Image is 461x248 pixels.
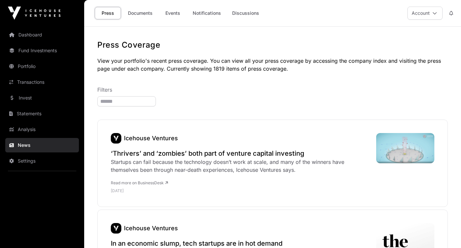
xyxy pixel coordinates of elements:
a: Discussions [228,7,263,19]
img: 1d91eb80-55a0-4420-b6c5-9d552519538f.png [111,223,121,234]
a: Fund Investments [5,43,79,58]
p: Filters [97,86,448,94]
a: Icehouse Ventures [124,135,178,142]
img: Corporate-Video-Thumbnail-k.jpg [376,133,434,163]
a: Icehouse Ventures [111,223,121,234]
a: Documents [124,7,157,19]
a: Statements [5,106,79,121]
a: Press [95,7,121,19]
a: Read more on BusinessDesk [111,180,168,185]
a: Icehouse Ventures [124,225,178,232]
a: Analysis [5,122,79,137]
img: 1d91eb80-55a0-4420-b6c5-9d552519538f.png [111,133,121,144]
a: ‘Thrivers’ and ‘zombies’ both part of venture capital investing [111,149,370,158]
a: Events [159,7,186,19]
a: Notifications [188,7,225,19]
a: Dashboard [5,28,79,42]
a: Invest [5,91,79,105]
a: Transactions [5,75,79,89]
a: News [5,138,79,152]
h1: Press Coverage [97,40,448,50]
p: [DATE] [111,188,370,193]
a: Settings [5,154,79,168]
a: In an economic slump, tech startups are in hot demand [111,239,370,248]
div: Startups can fail because the technology doesn’t work at scale, and many of the winners have them... [111,158,370,174]
button: Account [407,7,443,20]
a: Icehouse Ventures [111,133,121,144]
p: View your portfolio's recent press coverage. You can view all your press coverage by accessing th... [97,57,448,73]
a: Portfolio [5,59,79,74]
img: Icehouse Ventures Logo [8,7,61,20]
